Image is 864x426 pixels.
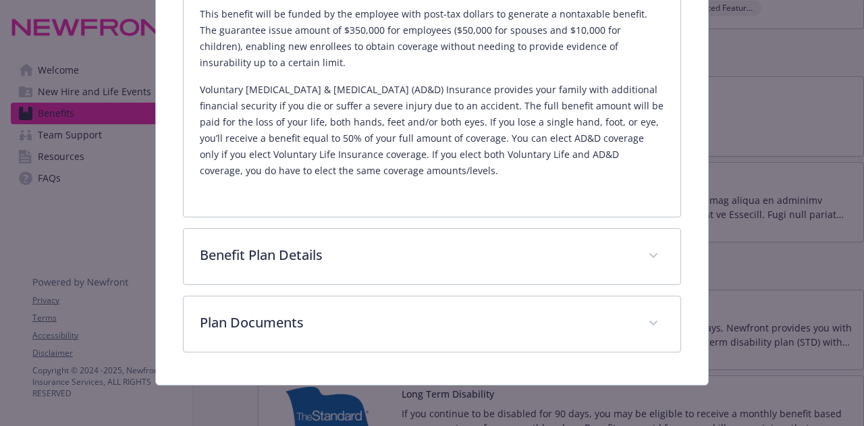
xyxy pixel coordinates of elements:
[200,82,664,179] p: Voluntary [MEDICAL_DATA] & [MEDICAL_DATA] (AD&D) Insurance provides your family with additional f...
[200,245,631,265] p: Benefit Plan Details
[200,6,664,71] p: T​his benefit will be funded by the employee with post-tax dollars to generate a nontaxable benef...
[184,229,680,284] div: Benefit Plan Details
[184,296,680,352] div: Plan Documents
[200,313,631,333] p: Plan Documents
